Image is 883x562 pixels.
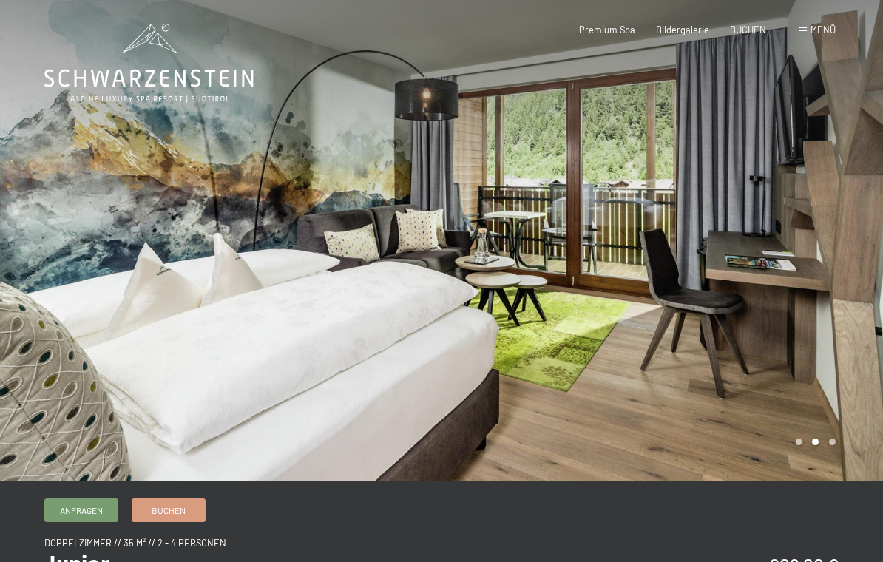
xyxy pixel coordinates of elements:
[60,504,103,517] span: Anfragen
[811,24,836,35] span: Menü
[579,24,635,35] a: Premium Spa
[45,499,118,521] a: Anfragen
[44,537,226,549] span: Doppelzimmer // 35 m² // 2 - 4 Personen
[656,24,709,35] a: Bildergalerie
[132,499,205,521] a: Buchen
[152,504,186,517] span: Buchen
[730,24,766,35] a: BUCHEN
